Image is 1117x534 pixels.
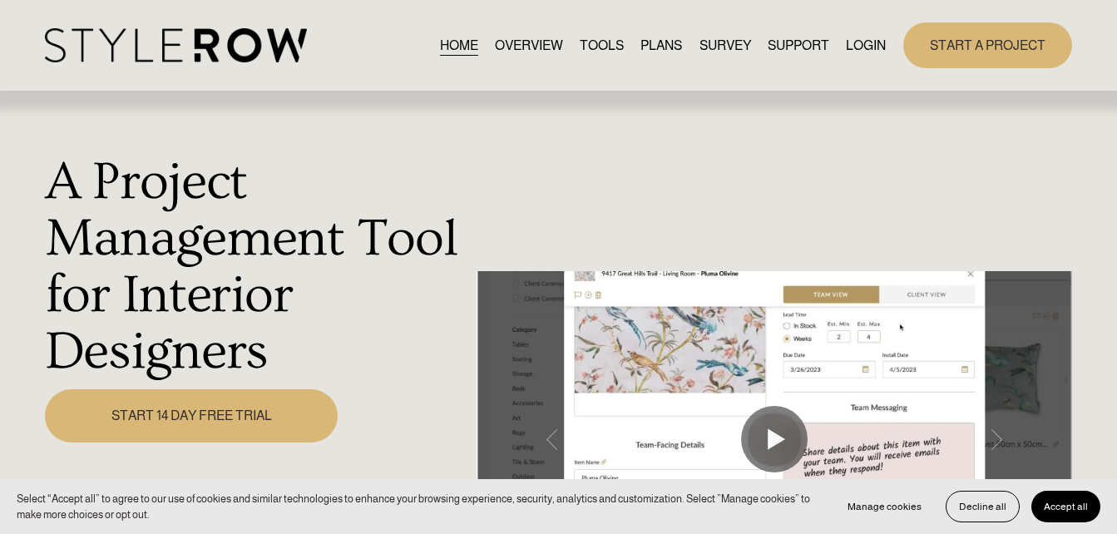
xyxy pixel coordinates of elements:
h1: A Project Management Tool for Interior Designers [45,154,467,380]
a: HOME [440,34,478,57]
a: SURVEY [699,34,751,57]
button: Manage cookies [835,491,934,522]
a: START 14 DAY FREE TRIAL [45,389,339,443]
a: START A PROJECT [903,22,1072,68]
img: StyleRow [45,28,307,62]
a: TOOLS [580,34,624,57]
a: LOGIN [846,34,886,57]
button: Decline all [946,491,1020,522]
p: Select “Accept all” to agree to our use of cookies and similar technologies to enhance your brows... [17,491,818,522]
button: Play [741,406,808,472]
button: Accept all [1031,491,1100,522]
span: SUPPORT [768,36,829,56]
span: Manage cookies [848,501,922,512]
span: Accept all [1044,501,1088,512]
span: Decline all [959,501,1006,512]
a: PLANS [640,34,682,57]
a: OVERVIEW [495,34,563,57]
a: folder dropdown [768,34,829,57]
